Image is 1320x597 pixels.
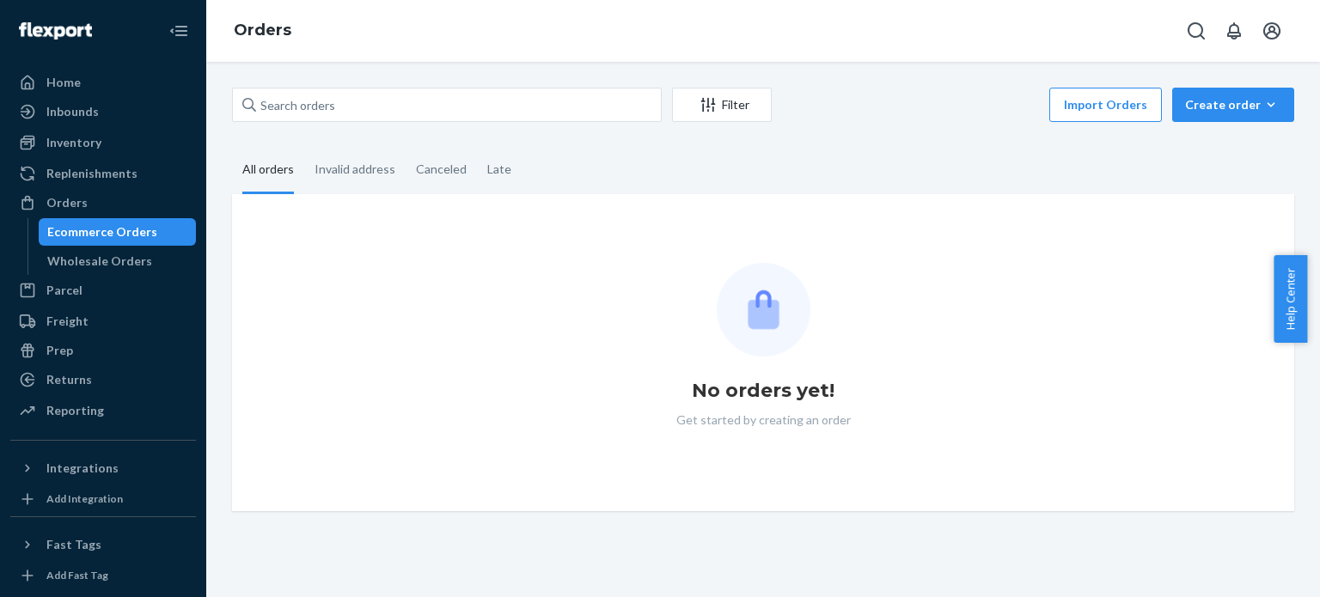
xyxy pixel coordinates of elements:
[46,282,82,299] div: Parcel
[1274,255,1307,343] button: Help Center
[39,218,197,246] a: Ecommerce Orders
[10,489,196,509] a: Add Integration
[10,565,196,586] a: Add Fast Tag
[234,21,291,40] a: Orders
[46,342,73,359] div: Prep
[487,147,511,192] div: Late
[10,69,196,96] a: Home
[1179,14,1213,48] button: Open Search Box
[46,536,101,553] div: Fast Tags
[1185,96,1281,113] div: Create order
[46,491,123,506] div: Add Integration
[10,308,196,335] a: Freight
[46,371,92,388] div: Returns
[10,277,196,304] a: Parcel
[242,147,294,194] div: All orders
[10,454,196,482] button: Integrations
[1172,88,1294,122] button: Create order
[10,98,196,125] a: Inbounds
[10,129,196,156] a: Inventory
[717,263,810,356] img: Empty list
[46,74,81,91] div: Home
[10,366,196,393] a: Returns
[673,96,771,113] div: Filter
[46,194,88,211] div: Orders
[47,223,157,241] div: Ecommerce Orders
[1049,88,1162,122] button: Import Orders
[46,568,108,582] div: Add Fast Tag
[676,411,851,429] p: Get started by creating an order
[10,397,196,424] a: Reporting
[46,402,104,419] div: Reporting
[1217,14,1251,48] button: Open notifications
[47,253,152,270] div: Wholesale Orders
[672,88,772,122] button: Filter
[416,147,467,192] div: Canceled
[10,160,196,187] a: Replenishments
[162,14,196,48] button: Close Navigation
[315,147,395,192] div: Invalid address
[692,377,834,405] h1: No orders yet!
[232,88,662,122] input: Search orders
[19,22,92,40] img: Flexport logo
[39,247,197,275] a: Wholesale Orders
[1255,14,1289,48] button: Open account menu
[10,531,196,558] button: Fast Tags
[46,165,137,182] div: Replenishments
[46,103,99,120] div: Inbounds
[46,134,101,151] div: Inventory
[10,189,196,216] a: Orders
[10,337,196,364] a: Prep
[46,313,89,330] div: Freight
[46,460,119,477] div: Integrations
[220,6,305,56] ol: breadcrumbs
